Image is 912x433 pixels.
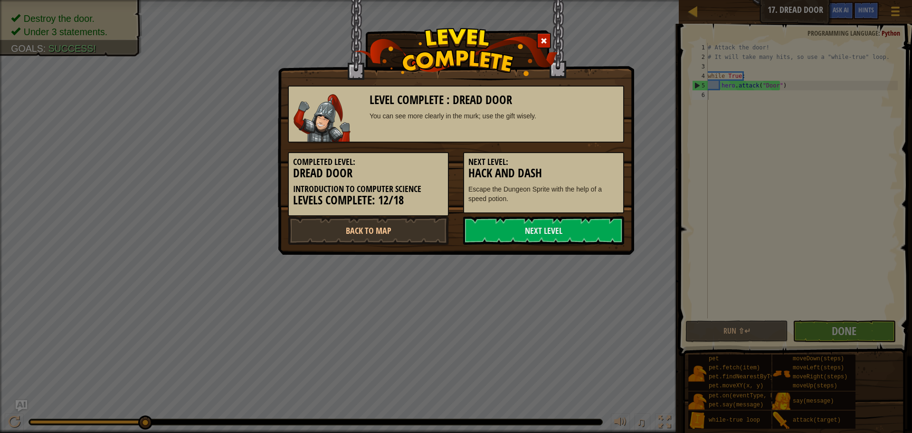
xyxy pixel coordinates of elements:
div: You can see more clearly in the murk; use the gift wisely. [370,111,619,121]
h5: Completed Level: [293,157,444,167]
img: samurai.png [294,94,351,142]
h3: Level Complete : Dread Door [370,94,619,106]
h3: Levels Complete: 12/18 [293,194,444,207]
p: Escape the Dungeon Sprite with the help of a speed potion. [468,184,619,203]
h5: Next Level: [468,157,619,167]
img: level_complete.png [354,28,558,76]
h5: Introduction to Computer Science [293,184,444,194]
a: Next Level [463,216,624,245]
h3: Hack and Dash [468,167,619,180]
h3: Dread Door [293,167,444,180]
a: Back to Map [288,216,449,245]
